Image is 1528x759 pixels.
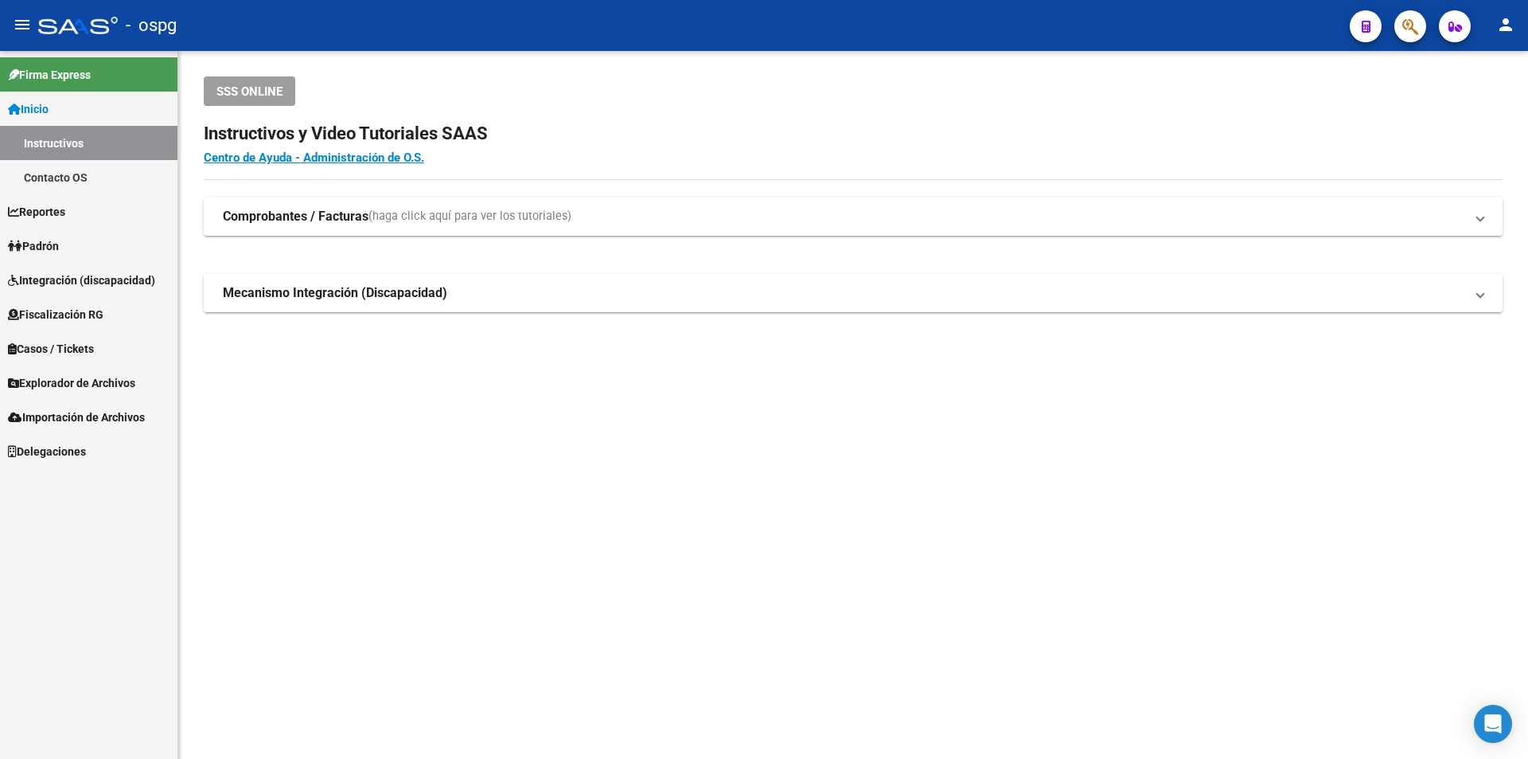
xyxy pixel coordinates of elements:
span: Reportes [8,203,65,221]
button: SSS ONLINE [204,76,295,106]
span: Firma Express [8,66,91,84]
span: Fiscalización RG [8,306,103,323]
span: Padrón [8,237,59,255]
mat-icon: person [1496,15,1515,34]
span: Importación de Archivos [8,409,145,426]
span: Delegaciones [8,443,86,460]
span: (haga click aquí para ver los tutoriales) [368,208,571,225]
span: Inicio [8,100,49,118]
strong: Comprobantes / Facturas [223,208,368,225]
span: SSS ONLINE [216,84,283,99]
span: Casos / Tickets [8,340,94,358]
a: Centro de Ayuda - Administración de O.S. [204,151,424,165]
span: - ospg [126,8,177,43]
mat-icon: menu [13,15,32,34]
h2: Instructivos y Video Tutoriales SAAS [204,119,1503,149]
span: Integración (discapacidad) [8,272,155,289]
strong: Mecanismo Integración (Discapacidad) [223,284,447,302]
span: Explorador de Archivos [8,374,135,392]
mat-expansion-panel-header: Comprobantes / Facturas(haga click aquí para ver los tutoriales) [204,198,1503,236]
div: Open Intercom Messenger [1474,705,1512,743]
mat-expansion-panel-header: Mecanismo Integración (Discapacidad) [204,274,1503,312]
